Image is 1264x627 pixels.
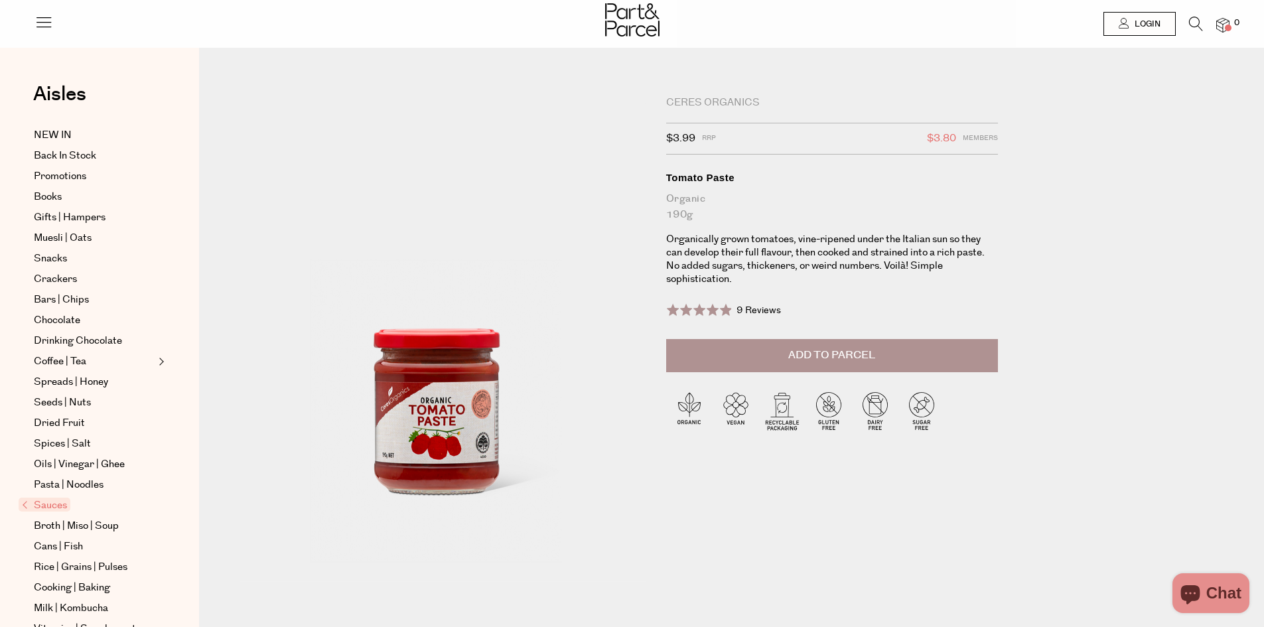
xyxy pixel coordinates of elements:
span: Promotions [34,169,86,184]
a: Spices | Salt [34,436,155,452]
a: Oils | Vinegar | Ghee [34,456,155,472]
span: Sauces [19,498,70,512]
span: Snacks [34,251,67,267]
span: Aisles [33,80,86,109]
img: Tomato Paste [239,101,646,582]
a: Promotions [34,169,155,184]
span: Bars | Chips [34,292,89,308]
span: Muesli | Oats [34,230,92,246]
span: Back In Stock [34,148,96,164]
a: Seeds | Nuts [34,395,155,411]
inbox-online-store-chat: Shopify online store chat [1168,573,1253,616]
span: Broth | Miso | Soup [34,518,119,534]
span: Add to Parcel [788,348,875,363]
a: Bars | Chips [34,292,155,308]
a: Sauces [22,498,155,514]
img: P_P-ICONS-Live_Bec_V11_Gluten_Free.svg [806,387,852,434]
a: Back In Stock [34,148,155,164]
span: Gifts | Hampers [34,210,105,226]
a: Chocolate [34,313,155,328]
a: Crackers [34,271,155,287]
span: $3.99 [666,130,695,147]
span: Members [963,130,998,147]
span: Chocolate [34,313,80,328]
a: Drinking Chocolate [34,333,155,349]
span: Coffee | Tea [34,354,86,370]
span: Cooking | Baking [34,580,110,596]
p: Organically grown tomatoes, vine-ripened under the Italian sun so they can develop their full fla... [666,233,998,286]
span: 9 Reviews [737,304,781,317]
img: Part&Parcel [605,3,660,36]
button: Add to Parcel [666,339,998,372]
a: Pasta | Noodles [34,477,155,493]
span: Cans | Fish [34,539,83,555]
img: P_P-ICONS-Live_Bec_V11_Dairy_Free.svg [852,387,898,434]
div: Organic 190g [666,191,998,223]
span: Seeds | Nuts [34,395,91,411]
a: Rice | Grains | Pulses [34,559,155,575]
img: P_P-ICONS-Live_Bec_V11_Recyclable_Packaging.svg [759,387,806,434]
a: Muesli | Oats [34,230,155,246]
img: P_P-ICONS-Live_Bec_V11_Sugar_Free.svg [898,387,945,434]
a: NEW IN [34,127,155,143]
span: Pasta | Noodles [34,477,104,493]
div: Tomato Paste [666,171,998,184]
a: Books [34,189,155,205]
span: 0 [1231,17,1243,29]
span: NEW IN [34,127,72,143]
a: Coffee | Tea [34,354,155,370]
span: $3.80 [927,130,956,147]
a: Dried Fruit [34,415,155,431]
a: Cans | Fish [34,539,155,555]
a: Milk | Kombucha [34,600,155,616]
span: Books [34,189,62,205]
a: Cooking | Baking [34,580,155,596]
a: Login [1103,12,1176,36]
span: Spices | Salt [34,436,91,452]
span: Oils | Vinegar | Ghee [34,456,125,472]
a: Spreads | Honey [34,374,155,390]
button: Expand/Collapse Coffee | Tea [155,354,165,370]
span: Milk | Kombucha [34,600,108,616]
span: Rice | Grains | Pulses [34,559,127,575]
a: 0 [1216,18,1229,32]
span: Drinking Chocolate [34,333,122,349]
img: P_P-ICONS-Live_Bec_V11_Organic.svg [666,387,713,434]
a: Gifts | Hampers [34,210,155,226]
span: Spreads | Honey [34,374,108,390]
span: Crackers [34,271,77,287]
div: Ceres Organics [666,96,998,109]
img: P_P-ICONS-Live_Bec_V11_Vegan.svg [713,387,759,434]
span: Dried Fruit [34,415,85,431]
a: Snacks [34,251,155,267]
span: Login [1131,19,1160,30]
a: Aisles [33,84,86,117]
span: RRP [702,130,716,147]
a: Broth | Miso | Soup [34,518,155,534]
